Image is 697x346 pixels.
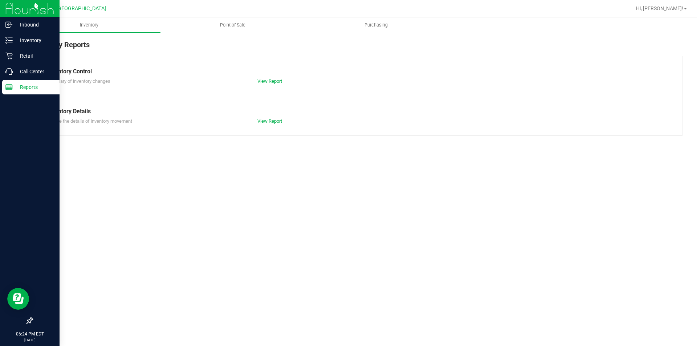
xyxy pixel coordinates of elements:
span: Point of Sale [210,22,255,28]
p: Call Center [13,67,56,76]
p: 06:24 PM EDT [3,331,56,337]
p: [DATE] [3,337,56,343]
inline-svg: Call Center [5,68,13,75]
span: Summary of inventory changes [47,78,110,84]
p: Retail [13,52,56,60]
inline-svg: Retail [5,52,13,60]
div: Inventory Control [47,67,668,76]
div: Inventory Details [47,107,668,116]
div: Inventory Reports [32,39,682,56]
inline-svg: Inventory [5,37,13,44]
a: Point of Sale [161,17,304,33]
inline-svg: Reports [5,84,13,91]
span: Hi, [PERSON_NAME]! [636,5,683,11]
a: Inventory [17,17,161,33]
span: Purchasing [355,22,398,28]
a: View Report [257,118,282,124]
span: Explore the details of inventory movement [47,118,132,124]
inline-svg: Inbound [5,21,13,28]
a: View Report [257,78,282,84]
p: Inventory [13,36,56,45]
span: GA2 - [GEOGRAPHIC_DATA] [42,5,106,12]
iframe: Resource center [7,288,29,310]
p: Reports [13,83,56,91]
a: Purchasing [304,17,448,33]
p: Inbound [13,20,56,29]
span: Inventory [70,22,108,28]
